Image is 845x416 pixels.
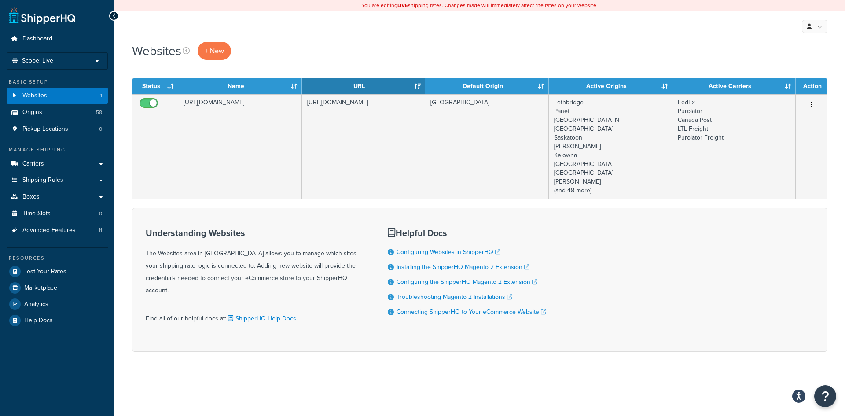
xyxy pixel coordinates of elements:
a: Configuring Websites in ShipperHQ [397,247,500,257]
a: Origins 58 [7,104,108,121]
a: Connecting ShipperHQ to Your eCommerce Website [397,307,546,317]
li: Origins [7,104,108,121]
div: Find all of our helpful docs at: [146,306,366,325]
div: Basic Setup [7,78,108,86]
li: Websites [7,88,108,104]
span: Scope: Live [22,57,53,65]
div: The Websites area in [GEOGRAPHIC_DATA] allows you to manage which sites your shipping rate logic ... [146,228,366,297]
span: Carriers [22,160,44,168]
li: Advanced Features [7,222,108,239]
span: 0 [99,125,102,133]
span: Dashboard [22,35,52,43]
h3: Understanding Websites [146,228,366,238]
span: 0 [99,210,102,217]
a: ShipperHQ Help Docs [226,314,296,323]
td: [GEOGRAPHIC_DATA] [425,94,549,199]
h3: Helpful Docs [388,228,546,238]
a: Pickup Locations 0 [7,121,108,137]
a: Marketplace [7,280,108,296]
button: Open Resource Center [814,385,836,407]
a: Boxes [7,189,108,205]
span: Pickup Locations [22,125,68,133]
a: Help Docs [7,313,108,328]
div: Manage Shipping [7,146,108,154]
td: [URL][DOMAIN_NAME] [302,94,426,199]
div: Resources [7,254,108,262]
span: Test Your Rates [24,268,66,276]
a: Websites 1 [7,88,108,104]
th: Default Origin: activate to sort column ascending [425,78,549,94]
a: ShipperHQ Home [9,7,75,24]
li: Pickup Locations [7,121,108,137]
span: Help Docs [24,317,53,324]
a: Troubleshooting Magento 2 Installations [397,292,512,302]
span: 11 [99,227,102,234]
li: Time Slots [7,206,108,222]
span: Boxes [22,193,40,201]
span: Shipping Rules [22,177,63,184]
a: Shipping Rules [7,172,108,188]
span: Websites [22,92,47,99]
span: 1 [100,92,102,99]
td: [URL][DOMAIN_NAME] [178,94,302,199]
span: + New [205,46,224,56]
th: Action [796,78,827,94]
a: + New [198,42,231,60]
a: Carriers [7,156,108,172]
a: Analytics [7,296,108,312]
span: Time Slots [22,210,51,217]
span: 58 [96,109,102,116]
a: Advanced Features 11 [7,222,108,239]
th: URL: activate to sort column ascending [302,78,426,94]
th: Status: activate to sort column ascending [132,78,178,94]
span: Advanced Features [22,227,76,234]
h1: Websites [132,42,181,59]
td: Lethbridge Panet [GEOGRAPHIC_DATA] N [GEOGRAPHIC_DATA] Saskatoon [PERSON_NAME] Kelowna [GEOGRAPHI... [549,94,672,199]
a: Test Your Rates [7,264,108,280]
a: Configuring the ShipperHQ Magento 2 Extension [397,277,537,287]
span: Marketplace [24,284,57,292]
a: Dashboard [7,31,108,47]
th: Active Origins: activate to sort column ascending [549,78,672,94]
a: Time Slots 0 [7,206,108,222]
td: FedEx Purolator Canada Post LTL Freight Purolator Freight [672,94,796,199]
span: Origins [22,109,42,116]
th: Active Carriers: activate to sort column ascending [672,78,796,94]
th: Name: activate to sort column ascending [178,78,302,94]
span: Analytics [24,301,48,308]
b: LIVE [397,1,408,9]
a: Installing the ShipperHQ Magento 2 Extension [397,262,529,272]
